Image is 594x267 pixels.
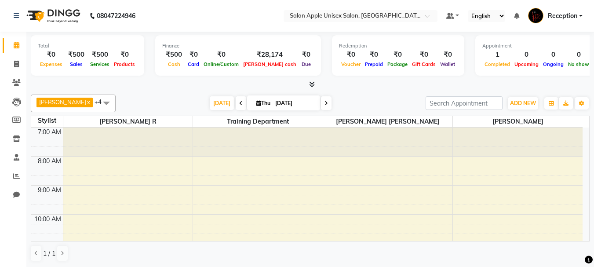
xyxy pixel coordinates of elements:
[566,61,591,67] span: No show
[33,215,63,224] div: 10:00 AM
[508,97,538,110] button: ADD NEW
[541,50,566,60] div: 0
[299,50,314,60] div: ₹0
[339,61,363,67] span: Voucher
[339,42,457,50] div: Redemption
[410,61,438,67] span: Gift Cards
[43,249,55,258] span: 1 / 1
[299,61,313,67] span: Due
[482,42,591,50] div: Appointment
[528,8,543,23] img: Reception
[86,99,90,106] a: x
[438,50,457,60] div: ₹0
[186,61,201,67] span: Card
[162,42,314,50] div: Finance
[95,98,108,105] span: +4
[39,99,86,106] span: [PERSON_NAME]
[97,4,135,28] b: 08047224946
[385,61,410,67] span: Package
[22,4,83,28] img: logo
[510,100,536,106] span: ADD NEW
[273,97,317,110] input: 2025-09-04
[63,116,193,127] span: [PERSON_NAME] R
[241,61,299,67] span: [PERSON_NAME] cash
[201,61,241,67] span: Online/Custom
[482,61,512,67] span: Completed
[36,128,63,137] div: 7:00 AM
[323,116,453,127] span: [PERSON_NAME] [PERSON_NAME]
[88,50,112,60] div: ₹500
[36,186,63,195] div: 9:00 AM
[166,61,182,67] span: Cash
[482,50,512,60] div: 1
[112,50,137,60] div: ₹0
[512,50,541,60] div: 0
[512,61,541,67] span: Upcoming
[541,61,566,67] span: Ongoing
[38,50,65,60] div: ₹0
[88,61,112,67] span: Services
[38,42,137,50] div: Total
[65,50,88,60] div: ₹500
[339,50,363,60] div: ₹0
[410,50,438,60] div: ₹0
[210,96,234,110] span: [DATE]
[31,116,63,125] div: Stylist
[363,50,385,60] div: ₹0
[38,61,65,67] span: Expenses
[426,96,503,110] input: Search Appointment
[438,61,457,67] span: Wallet
[201,50,241,60] div: ₹0
[566,50,591,60] div: 0
[385,50,410,60] div: ₹0
[162,50,186,60] div: ₹500
[241,50,299,60] div: ₹28,174
[453,116,583,127] span: [PERSON_NAME]
[548,11,577,21] span: Reception
[193,116,323,127] span: training department
[363,61,385,67] span: Prepaid
[254,100,273,106] span: Thu
[68,61,85,67] span: Sales
[112,61,137,67] span: Products
[36,157,63,166] div: 8:00 AM
[186,50,201,60] div: ₹0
